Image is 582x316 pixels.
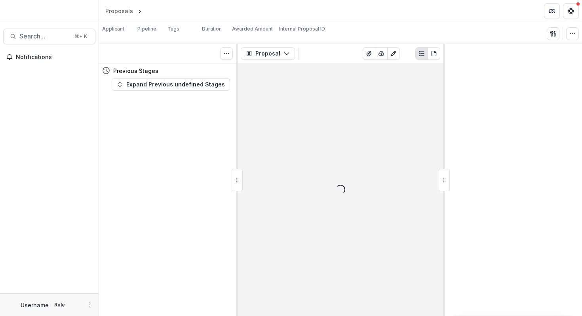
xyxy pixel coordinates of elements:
[387,47,400,60] button: Edit as form
[363,47,375,60] button: View Attached Files
[202,25,222,33] p: Duration
[3,51,95,63] button: Notifications
[102,5,177,17] nav: breadcrumb
[16,54,92,61] span: Notifications
[52,301,67,308] p: Role
[563,3,579,19] button: Get Help
[112,78,230,91] button: Expand Previous undefined Stages
[544,3,560,19] button: Partners
[102,5,136,17] a: Proposals
[21,301,49,309] p: Username
[113,67,158,75] h4: Previous Stages
[19,33,70,40] span: Search...
[84,300,94,310] button: More
[102,25,124,33] p: Applicant
[279,25,325,33] p: Internal Proposal ID
[105,7,133,15] div: Proposals
[167,25,179,33] p: Tags
[73,32,89,41] div: ⌘ + K
[241,47,295,60] button: Proposal
[428,47,440,60] button: PDF view
[415,47,428,60] button: Plaintext view
[232,25,273,33] p: Awarded Amount
[137,25,156,33] p: Pipeline
[220,47,233,60] button: Toggle View Cancelled Tasks
[3,29,95,44] button: Search...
